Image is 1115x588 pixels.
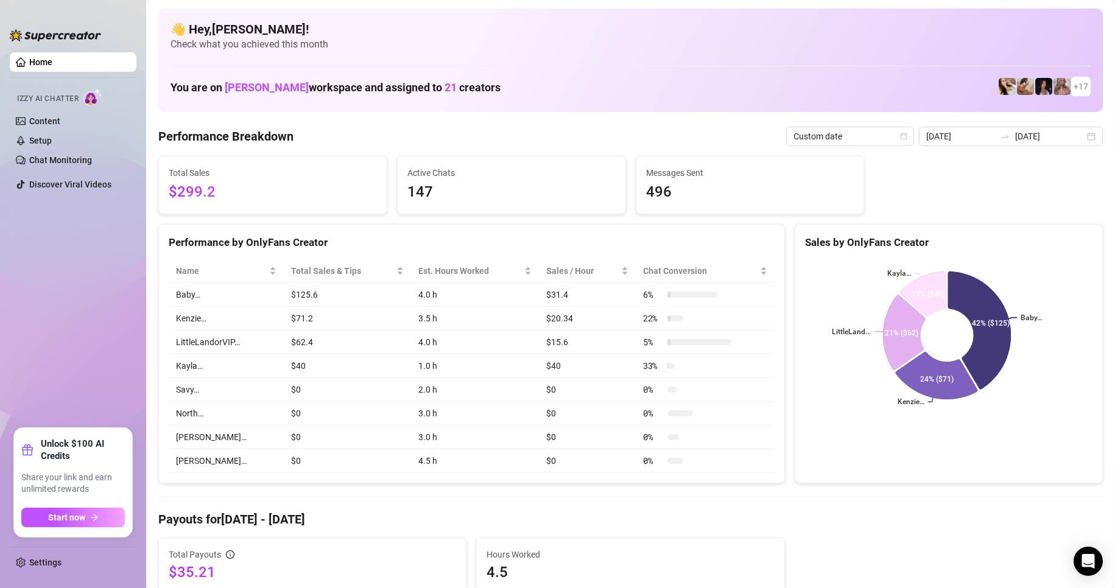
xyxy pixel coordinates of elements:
[29,558,62,567] a: Settings
[29,116,60,126] a: Content
[284,307,411,331] td: $71.2
[171,38,1091,51] span: Check what you achieved this month
[643,383,663,396] span: 0 %
[169,234,775,251] div: Performance by OnlyFans Creator
[1015,130,1085,143] input: End date
[284,259,411,283] th: Total Sales & Tips
[1001,131,1010,141] span: swap-right
[411,402,539,425] td: 3.0 h
[900,133,907,140] span: calendar
[29,57,52,67] a: Home
[169,166,377,180] span: Total Sales
[284,378,411,402] td: $0
[539,307,636,331] td: $20.34
[169,354,284,378] td: Kayla…
[539,259,636,283] th: Sales / Hour
[643,359,663,373] span: 33 %
[539,378,636,402] td: $0
[805,234,1092,251] div: Sales by OnlyFans Creator
[411,331,539,354] td: 4.0 h
[90,513,99,522] span: arrow-right
[1053,78,1071,95] img: Kenzie (@dmaxkenz)
[291,264,394,278] span: Total Sales & Tips
[1074,80,1088,93] span: + 17
[169,402,284,425] td: North…
[169,449,284,473] td: [PERSON_NAME]…
[169,378,284,402] td: Savy…
[225,81,309,94] span: [PERSON_NAME]
[887,269,910,278] text: Kayla…
[169,181,377,204] span: $299.2
[793,127,907,145] span: Custom date
[158,128,294,145] h4: Performance Breakdown
[83,88,102,106] img: AI Chatter
[411,283,539,307] td: 4.0 h
[539,331,636,354] td: $15.6
[1001,131,1010,141] span: to
[643,407,663,420] span: 0 %
[169,548,221,561] span: Total Payouts
[158,511,1103,528] h4: Payouts for [DATE] - [DATE]
[284,449,411,473] td: $0
[10,29,101,41] img: logo-BBDzfeDw.svg
[171,81,501,94] h1: You are on workspace and assigned to creators
[539,402,636,425] td: $0
[169,562,456,582] span: $35.21
[643,264,758,278] span: Chat Conversion
[29,180,111,189] a: Discover Viral Videos
[636,259,775,283] th: Chat Conversion
[21,444,33,456] span: gift
[169,425,284,449] td: [PERSON_NAME]…
[926,130,996,143] input: Start date
[21,472,125,495] span: Share your link and earn unlimited rewards
[407,181,616,204] span: 147
[1074,547,1103,576] div: Open Intercom Messenger
[539,354,636,378] td: $40
[1035,78,1052,95] img: Baby (@babyyyybellaa)
[487,562,774,582] span: 4.5
[284,425,411,449] td: $0
[487,548,774,561] span: Hours Worked
[284,354,411,378] td: $40
[646,166,854,180] span: Messages Sent
[1021,313,1042,322] text: Baby…
[407,166,616,180] span: Active Chats
[17,93,79,105] span: Izzy AI Chatter
[41,438,125,462] strong: Unlock $100 AI Credits
[169,307,284,331] td: Kenzie…
[897,398,924,407] text: Kenzie…
[539,449,636,473] td: $0
[539,283,636,307] td: $31.4
[1017,78,1034,95] img: Kayla (@kaylathaylababy)
[411,378,539,402] td: 2.0 h
[284,283,411,307] td: $125.6
[643,430,663,444] span: 0 %
[29,136,52,145] a: Setup
[284,331,411,354] td: $62.4
[169,331,284,354] td: LittleLandorVIP…
[643,312,663,325] span: 22 %
[832,327,871,336] text: LittleLand...
[29,155,92,165] a: Chat Monitoring
[643,454,663,467] span: 0 %
[643,335,663,349] span: 5 %
[418,264,522,278] div: Est. Hours Worked
[445,81,457,94] span: 21
[411,425,539,449] td: 3.0 h
[171,21,1091,38] h4: 👋 Hey, [PERSON_NAME] !
[48,513,85,522] span: Start now
[169,283,284,307] td: Baby…
[284,402,411,425] td: $0
[169,259,284,283] th: Name
[176,264,267,278] span: Name
[646,181,854,204] span: 496
[546,264,619,278] span: Sales / Hour
[411,449,539,473] td: 4.5 h
[21,508,125,527] button: Start nowarrow-right
[226,550,234,559] span: info-circle
[411,307,539,331] td: 3.5 h
[643,288,663,301] span: 6 %
[999,78,1016,95] img: Avry (@avryjennerfree)
[411,354,539,378] td: 1.0 h
[539,425,636,449] td: $0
